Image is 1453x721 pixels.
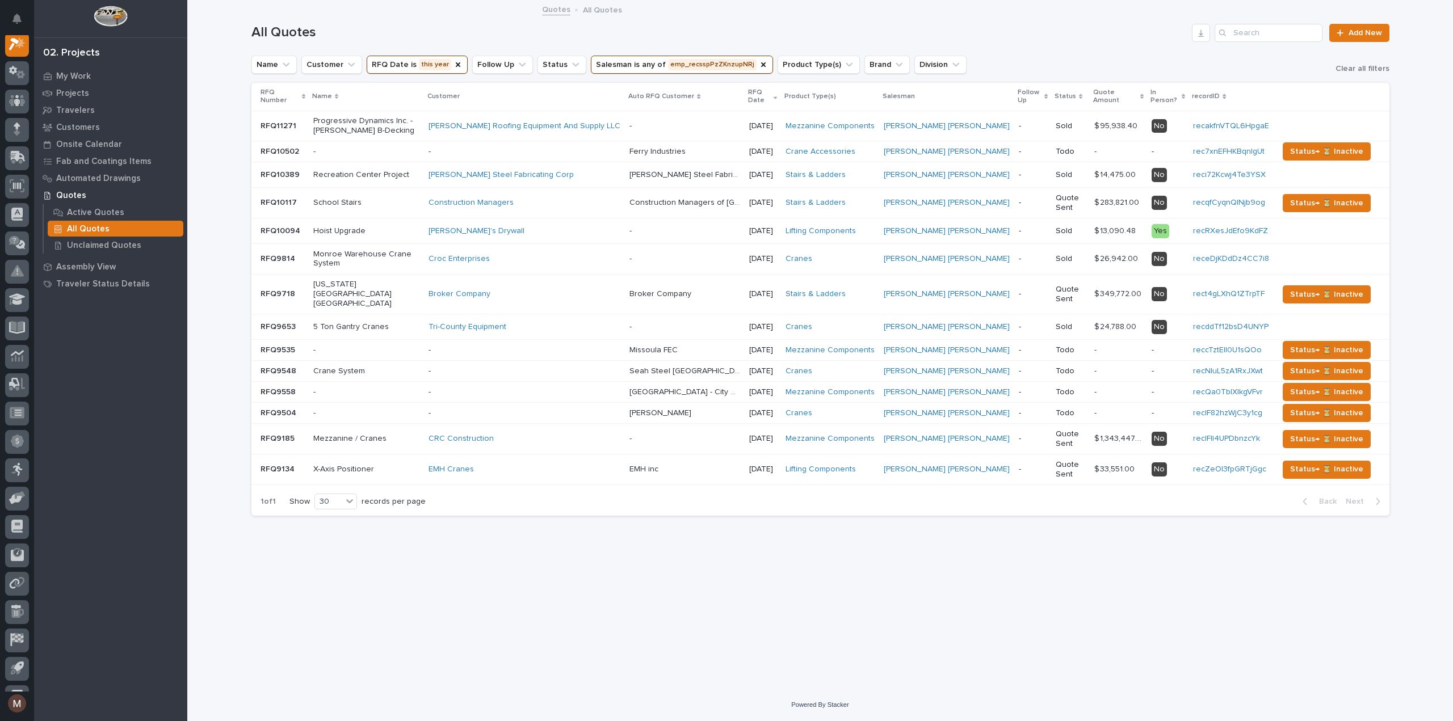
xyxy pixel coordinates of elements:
[748,86,771,107] p: RFQ Date
[261,462,297,474] p: RFQ9134
[1215,24,1322,42] div: Search
[1283,341,1371,359] button: Status→ ⏳ Inactive
[261,224,303,236] p: RFQ10094
[1152,408,1184,418] p: -
[1019,465,1047,474] p: -
[56,88,89,99] p: Projects
[261,406,299,418] p: RFQ9504
[1193,199,1265,206] a: recqfCyqnQINjb9og
[1094,364,1099,376] p: -
[1283,194,1371,212] button: Status→ ⏳ Inactive
[786,387,875,397] a: Mezzanine Components
[537,56,586,74] button: Status
[56,157,152,167] p: Fab and Coatings Items
[1193,323,1269,331] a: recddTf12bsD4UNYP
[629,168,742,180] p: [PERSON_NAME] Steel Fabricating Corp
[251,24,1188,41] h1: All Quotes
[429,170,574,180] a: [PERSON_NAME] Steel Fabricating Corp
[313,387,419,397] p: -
[884,345,1010,355] a: [PERSON_NAME] [PERSON_NAME]
[313,366,419,376] p: Crane System
[1349,29,1382,37] span: Add New
[1019,170,1047,180] p: -
[784,90,836,103] p: Product Type(s)
[261,119,299,131] p: RFQ11271
[429,322,506,332] a: Tri-County Equipment
[313,250,419,269] p: Monroe Warehouse Crane System
[44,204,187,220] a: Active Quotes
[629,252,634,264] p: -
[429,465,474,474] a: EMH Cranes
[251,244,1389,275] tr: RFQ9814RFQ9814 Monroe Warehouse Crane SystemCroc Enterprises -- [DATE]Cranes [PERSON_NAME] [PERSO...
[1283,461,1371,479] button: Status→ ⏳ Inactive
[1152,366,1184,376] p: -
[749,387,776,397] p: [DATE]
[429,147,620,157] p: -
[1193,147,1265,155] a: rec7xnEFHKBqnIgUt
[261,385,298,397] p: RFQ9558
[1019,147,1047,157] p: -
[1056,460,1085,479] p: Quote Sent
[1290,432,1363,446] span: Status→ ⏳ Inactive
[1056,387,1085,397] p: Todo
[56,262,116,272] p: Assembly View
[884,408,1010,418] a: [PERSON_NAME] [PERSON_NAME]
[34,153,187,170] a: Fab and Coatings Items
[1193,122,1269,130] a: recakfnVTQL6HpgaE
[67,224,110,234] p: All Quotes
[629,320,634,332] p: -
[1094,119,1140,131] p: $ 95,938.40
[1094,385,1099,397] p: -
[251,218,1389,244] tr: RFQ10094RFQ10094 Hoist Upgrade[PERSON_NAME]'s Drywall -- [DATE]Lifting Components [PERSON_NAME] [...
[1019,366,1047,376] p: -
[1094,287,1144,299] p: $ 349,772.00
[1283,362,1371,380] button: Status→ ⏳ Inactive
[313,198,419,208] p: School Stairs
[1152,287,1167,301] div: No
[251,488,285,516] p: 1 of 1
[34,275,187,292] a: Traveler Status Details
[1152,196,1167,210] div: No
[1346,496,1371,507] span: Next
[629,287,694,299] p: Broker Company
[1056,429,1085,449] p: Quote Sent
[786,289,846,299] a: Stairs & Ladders
[1094,252,1140,264] p: $ 26,942.00
[56,106,95,116] p: Travelers
[251,162,1389,188] tr: RFQ10389RFQ10389 Recreation Center Project[PERSON_NAME] Steel Fabricating Corp [PERSON_NAME] Stee...
[786,434,875,444] a: Mezzanine Components
[5,7,29,31] button: Notifications
[884,254,1010,264] a: [PERSON_NAME] [PERSON_NAME]
[94,6,127,27] img: Workspace Logo
[34,170,187,187] a: Automated Drawings
[44,221,187,237] a: All Quotes
[56,174,141,184] p: Automated Drawings
[1093,86,1137,107] p: Quote Amount
[56,71,91,82] p: My Work
[1018,86,1042,107] p: Follow Up
[261,343,297,355] p: RFQ9535
[786,198,846,208] a: Stairs & Ladders
[749,322,776,332] p: [DATE]
[1019,387,1047,397] p: -
[591,56,773,74] button: Salesman
[429,434,494,444] a: CRC Construction
[914,56,967,74] button: Division
[56,123,100,133] p: Customers
[1193,409,1262,417] a: reclF82hzWjC3y1cg
[749,289,776,299] p: [DATE]
[749,198,776,208] p: [DATE]
[884,170,1010,180] a: [PERSON_NAME] [PERSON_NAME]
[251,340,1389,361] tr: RFQ9535RFQ9535 --Missoula FECMissoula FEC [DATE]Mezzanine Components [PERSON_NAME] [PERSON_NAME] ...
[1283,404,1371,422] button: Status→ ⏳ Inactive
[251,382,1389,403] tr: RFQ9558RFQ9558 --[GEOGRAPHIC_DATA] - City of [GEOGRAPHIC_DATA][GEOGRAPHIC_DATA] - City of [GEOGRA...
[67,208,124,218] p: Active Quotes
[429,289,490,299] a: Broker Company
[1152,119,1167,133] div: No
[1094,196,1141,208] p: $ 283,821.00
[749,147,776,157] p: [DATE]
[1290,364,1363,378] span: Status→ ⏳ Inactive
[1283,383,1371,401] button: Status→ ⏳ Inactive
[884,366,1010,376] a: [PERSON_NAME] [PERSON_NAME]
[1193,290,1265,298] a: rect4gLXhQ1ZTrpTF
